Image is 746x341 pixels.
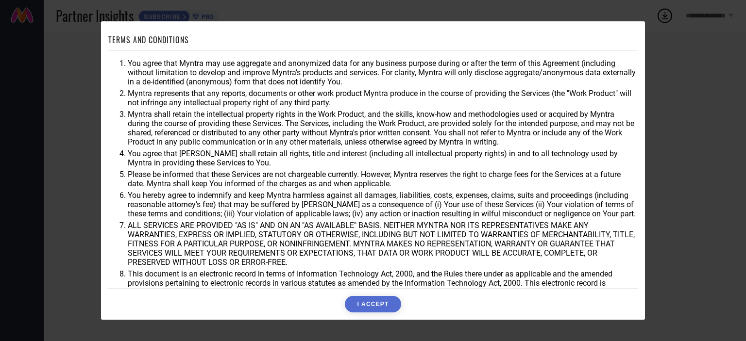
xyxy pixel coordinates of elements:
button: I ACCEPT [345,296,401,312]
li: Myntra represents that any reports, documents or other work product Myntra produce in the course ... [128,89,638,107]
h1: TERMS AND CONDITIONS [108,34,189,46]
li: You hereby agree to indemnify and keep Myntra harmless against all damages, liabilities, costs, e... [128,191,638,218]
li: Please be informed that these Services are not chargeable currently. However, Myntra reserves the... [128,170,638,188]
li: This document is an electronic record in terms of Information Technology Act, 2000, and the Rules... [128,269,638,297]
li: You agree that Myntra may use aggregate and anonymized data for any business purpose during or af... [128,59,638,86]
li: Myntra shall retain the intellectual property rights in the Work Product, and the skills, know-ho... [128,110,638,146]
li: You agree that [PERSON_NAME] shall retain all rights, title and interest (including all intellect... [128,149,638,167]
li: ALL SERVICES ARE PROVIDED "AS IS" AND ON AN "AS AVAILABLE" BASIS. NEITHER MYNTRA NOR ITS REPRESEN... [128,221,638,267]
